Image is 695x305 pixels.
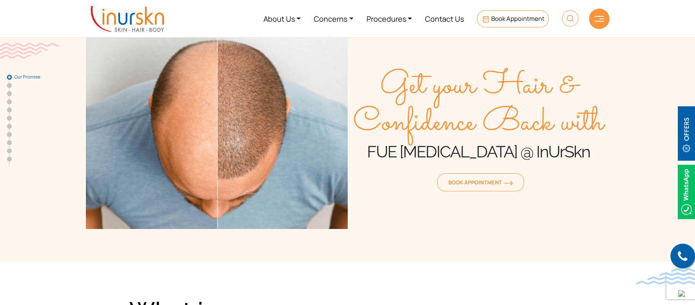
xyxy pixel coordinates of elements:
span: Book Appointment [491,14,544,23]
img: orange-arrow [504,181,513,186]
a: Whatsappicon [678,187,695,196]
span: Get your Hair & Confidence Back with [348,68,610,141]
img: HeaderSearch [562,10,578,27]
img: inurskn-logo [91,6,164,32]
img: offerBt [678,106,695,161]
a: Procedures [360,3,419,34]
a: Our Promise [7,75,12,80]
a: Concerns [307,3,360,34]
a: About Us [257,3,308,34]
img: Whatsappicon [678,165,695,219]
img: up-blue-arrow.svg [678,290,685,297]
span: Book Appointment [448,179,513,186]
span: Our Promise [14,74,55,79]
img: bluewave [636,268,695,285]
a: Book Appointment [477,10,549,27]
a: Book Appointmentorange-arrow [437,173,524,191]
h1: FUE [MEDICAL_DATA] @ InUrSkn [348,141,610,162]
img: hamLine.svg [594,16,604,22]
a: Contact Us [418,3,470,34]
